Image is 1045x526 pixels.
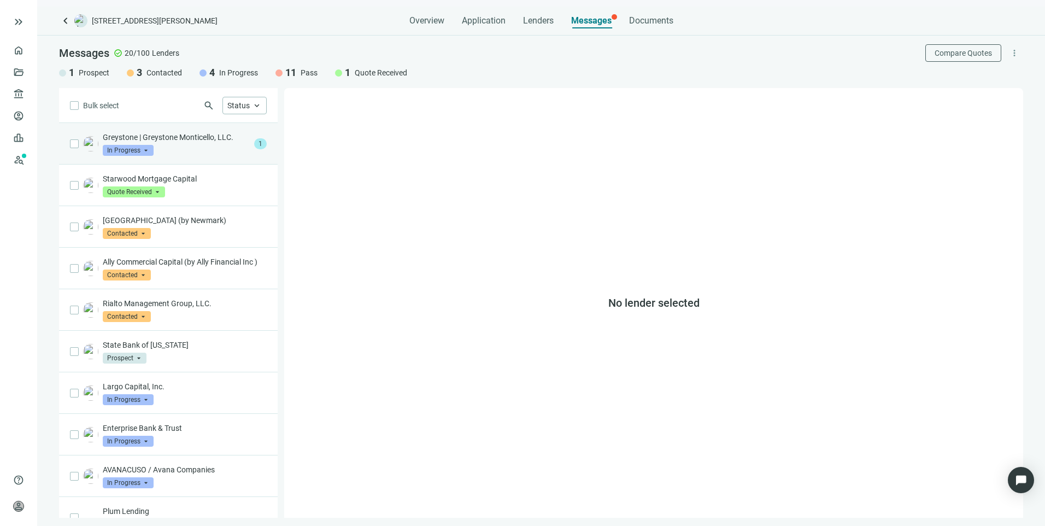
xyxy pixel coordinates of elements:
[219,67,258,78] span: In Progress
[103,423,267,434] p: Enterprise Bank & Trust
[284,88,1023,518] div: No lender selected
[137,66,142,79] span: 3
[409,15,444,26] span: Overview
[209,66,215,79] span: 4
[355,67,407,78] span: Quote Received
[83,136,98,151] img: 61a9af4f-95bd-418e-8bb7-895b5800da7c.png
[59,14,72,27] a: keyboard_arrow_left
[152,48,179,59] span: Lenders
[103,145,154,156] span: In Progress
[103,506,267,517] p: Plum Lending
[83,385,98,401] img: ad199841-5f66-478c-8a8b-680a2c0b1db9
[83,427,98,442] img: eef5bd47-6576-4b3e-b090-842558f83950
[146,67,182,78] span: Contacted
[629,15,673,26] span: Documents
[92,15,218,26] span: [STREET_ADDRESS][PERSON_NAME]
[935,49,992,57] span: Compare Quotes
[103,298,267,309] p: Rialto Management Group, LLC.
[103,340,267,350] p: State Bank of [US_STATE]
[227,101,250,110] span: Status
[79,67,109,78] span: Prospect
[103,256,267,267] p: Ally Commercial Capital (by Ally Financial Inc )
[571,15,612,26] span: Messages
[83,219,98,235] img: 1581d814-94ec-48a3-8ba2-05a52b70026d
[83,261,98,276] img: 6c40ddf9-8141-45da-b156-0a96a48bf26c
[13,475,24,486] span: help
[103,270,151,280] span: Contacted
[103,353,146,364] span: Prospect
[103,311,151,322] span: Contacted
[254,138,267,149] span: 1
[103,186,165,197] span: Quote Received
[114,49,122,57] span: check_circle
[523,15,554,26] span: Lenders
[83,178,98,193] img: aaac9ac5-2777-403b-8424-57620df6724f
[103,464,267,475] p: AVANACUSO / Avana Companies
[13,89,21,100] span: account_balance
[103,436,154,447] span: In Progress
[103,477,154,488] span: In Progress
[203,100,214,111] span: search
[103,228,151,239] span: Contacted
[345,66,350,79] span: 1
[1006,44,1023,62] button: more_vert
[83,344,98,359] img: eb6a92f2-4c05-4fe1-a7fd-07f92a6999c6
[13,501,24,512] span: person
[925,44,1001,62] button: Compare Quotes
[125,48,150,59] span: 20/100
[301,67,318,78] span: Pass
[83,100,119,112] span: Bulk select
[285,66,296,79] span: 11
[1009,48,1019,58] span: more_vert
[103,215,267,226] p: [GEOGRAPHIC_DATA] (by Newmark)
[1008,467,1034,493] div: Open Intercom Messenger
[103,394,154,405] span: In Progress
[74,14,87,27] img: deal-logo
[69,66,74,79] span: 1
[462,15,506,26] span: Application
[252,101,262,110] span: keyboard_arrow_up
[83,469,98,484] img: b35e9f2c-9280-433e-be52-f7c4f53bbc28
[103,132,250,143] p: Greystone | Greystone Monticello, LLC.
[59,46,109,60] span: Messages
[103,173,267,184] p: Starwood Mortgage Capital
[83,302,98,318] img: 5dedaba3-712d-438e-b192-b3e3a9f66415
[103,381,267,392] p: Largo Capital, Inc.
[12,15,25,28] button: keyboard_double_arrow_right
